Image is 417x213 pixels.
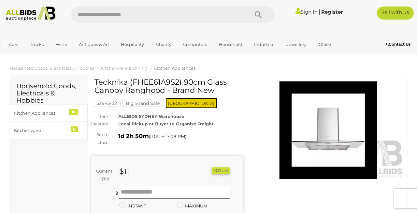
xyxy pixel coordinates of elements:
[386,41,412,48] a: Contact Us
[10,105,88,122] a: Kitchen Appliances 10
[94,78,241,95] h1: Tecknika (FHEE61A9S2) 90cm Glass Canopy Ranghood - Brand New
[93,100,121,106] mark: 53943-52
[14,109,68,117] div: Kitchen Appliances
[119,167,129,176] strong: $11
[14,127,68,134] div: Kitchenware
[282,39,311,50] a: Jewellery
[204,168,211,174] li: Watch this item
[166,98,217,108] span: [GEOGRAPHIC_DATA]
[30,50,85,61] a: [GEOGRAPHIC_DATA]
[122,100,163,106] mark: Big Brand Sale
[117,39,148,50] a: Hospitality
[5,50,27,61] a: Sports
[10,65,94,71] a: Household Goods, Electricals & Hobbies
[386,42,410,47] b: Contact Us
[314,39,335,50] a: Office
[319,8,320,15] span: |
[93,101,121,106] a: 53943-52
[119,202,146,210] label: INSTANT
[150,134,185,139] span: [DATE] 7:08 PM
[91,167,114,183] div: Current Bid
[152,39,176,50] a: Charity
[101,65,148,71] a: Kitchenware & Dining
[118,114,184,119] strong: ALLBIDS SYDNEY Warehouse
[242,7,275,23] button: Search
[69,109,78,115] div: 10
[250,39,279,50] a: Industrial
[86,113,113,128] div: Item location
[149,134,186,139] span: ( )
[75,39,113,50] a: Antiques & Art
[179,39,211,50] a: Computers
[295,9,318,15] a: Sign In
[10,122,88,139] a: Kitchenware 6
[86,131,113,146] div: Set to close
[3,7,58,21] img: Allbids.com.au
[26,39,48,50] a: Trucks
[177,202,207,210] label: MAXIMUM
[16,82,81,104] h2: Household Goods, Electricals & Hobbies
[377,7,414,20] a: Sell with us
[252,81,404,179] img: Tecknika (FHEE61A9S2) 90cm Glass Canopy Ranghood - Brand New
[118,133,149,140] strong: 1d 2h 50m
[154,65,195,71] a: Kitchen Appliances
[215,39,247,50] a: Household
[51,39,71,50] a: Wine
[71,126,78,132] div: 6
[321,9,343,15] a: Register
[122,101,163,106] a: Big Brand Sale
[5,39,22,50] a: Cars
[212,167,230,174] button: Share
[118,121,214,126] strong: Local Pickup or Buyer to Organise Freight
